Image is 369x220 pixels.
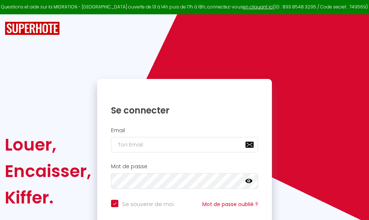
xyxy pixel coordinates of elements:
div: Kiffer. [5,184,91,211]
a: en cliquant ici [243,4,273,10]
a: Mot de passe oublié ? [202,201,258,208]
h1: Se connecter [111,105,258,116]
h2: Email [111,127,258,134]
div: Encaisser, [5,158,91,184]
input: Ton Email [111,137,258,152]
img: SuperHote logo [5,22,60,35]
div: Louer, [5,131,91,158]
h2: Mot de passe [111,163,258,170]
